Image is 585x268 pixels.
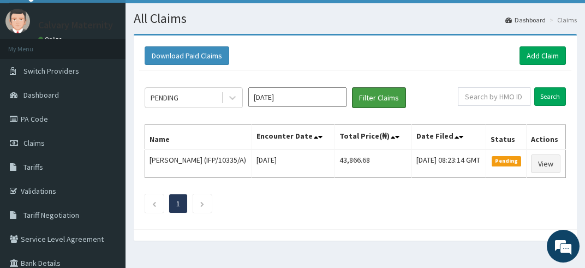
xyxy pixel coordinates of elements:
td: [PERSON_NAME] (IFP/10335/A) [145,150,252,178]
img: d_794563401_company_1708531726252_794563401 [20,55,44,82]
a: Previous page [152,199,157,209]
span: Switch Providers [23,66,79,76]
th: Encounter Date [252,125,335,150]
td: 43,866.68 [335,150,412,178]
p: Calvary Maternity [38,20,113,30]
button: Filter Claims [352,87,406,108]
div: Chat with us now [57,61,183,75]
span: Dashboard [23,90,59,100]
th: Actions [527,125,566,150]
input: Search [534,87,566,106]
a: Online [38,35,64,43]
th: Name [145,125,252,150]
a: Dashboard [505,15,546,25]
span: Claims [23,138,45,148]
a: View [531,154,560,173]
th: Status [486,125,527,150]
th: Total Price(₦) [335,125,412,150]
div: Minimize live chat window [179,5,205,32]
input: Search by HMO ID [458,87,530,106]
span: We're online! [63,70,151,181]
span: Pending [492,156,522,166]
textarea: Type your message and hit 'Enter' [5,164,208,202]
a: Next page [200,199,205,209]
a: Page 1 is your current page [176,199,180,209]
button: Download Paid Claims [145,46,229,65]
a: Add Claim [520,46,566,65]
li: Claims [547,15,577,25]
td: [DATE] 08:23:14 GMT [411,150,486,178]
span: Tariffs [23,162,43,172]
img: User Image [5,9,30,33]
span: Tariff Negotiation [23,210,79,220]
td: [DATE] [252,150,335,178]
h1: All Claims [134,11,577,26]
th: Date Filed [411,125,486,150]
input: Select Month and Year [248,87,347,107]
div: PENDING [151,92,178,103]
